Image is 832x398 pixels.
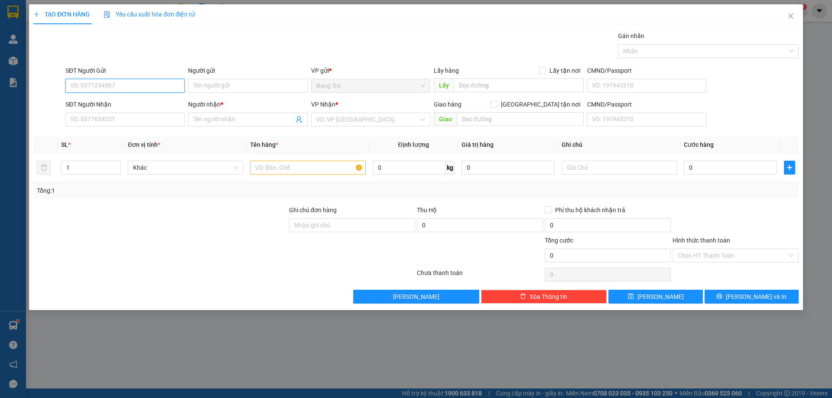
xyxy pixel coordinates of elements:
span: Thu Hộ [417,207,437,214]
button: Close [779,4,803,29]
span: [GEOGRAPHIC_DATA] tận nơi [497,100,584,109]
span: kg [446,161,455,175]
div: Chưa thanh toán [416,268,544,283]
button: save[PERSON_NAME] [608,290,702,304]
span: [PERSON_NAME] [393,292,439,301]
input: Ghi chú đơn hàng [289,218,415,232]
span: Lấy [434,78,454,92]
span: printer [716,293,722,300]
span: Tổng cước [545,237,573,244]
span: Yêu cầu xuất hóa đơn điện tử [104,11,195,18]
span: Lấy hàng [434,67,459,74]
span: VP Nhận [311,101,335,108]
span: Bang Tra [316,79,425,92]
span: [PERSON_NAME] [637,292,684,301]
div: SĐT Người Nhận [65,100,185,109]
input: Dọc đường [457,112,584,126]
span: Lấy tận nơi [546,66,584,75]
button: plus [784,161,795,175]
span: Xóa Thông tin [530,292,567,301]
span: Giao [434,112,457,126]
span: user-add [296,116,302,123]
span: Tên hàng [250,141,278,148]
label: Hình thức thanh toán [673,237,730,244]
span: Giá trị hàng [461,141,494,148]
button: [PERSON_NAME] [353,290,479,304]
input: VD: Bàn, Ghế [250,161,365,175]
div: CMND/Passport [587,66,706,75]
span: delete [520,293,526,300]
input: 0 [461,161,555,175]
span: Khác [133,161,238,174]
label: Ghi chú đơn hàng [289,207,337,214]
span: Định lượng [398,141,429,148]
button: printer[PERSON_NAME] và In [705,290,799,304]
span: plus [33,11,39,17]
span: plus [784,164,795,171]
span: TẠO ĐƠN HÀNG [33,11,90,18]
div: Người nhận [188,100,307,109]
span: Phí thu hộ khách nhận trả [552,205,629,215]
span: Đơn vị tính [128,141,160,148]
div: SĐT Người Gửi [65,66,185,75]
label: Gán nhãn [618,32,644,39]
input: Ghi Chú [562,161,677,175]
span: SL [61,141,68,148]
button: deleteXóa Thông tin [481,290,607,304]
div: CMND/Passport [587,100,706,109]
button: delete [37,161,51,175]
div: VP gửi [311,66,430,75]
div: Người gửi [188,66,307,75]
span: Cước hàng [684,141,714,148]
span: Giao hàng [434,101,461,108]
span: [PERSON_NAME] và In [726,292,786,301]
img: icon [104,11,110,18]
th: Ghi chú [558,136,680,153]
input: Dọc đường [454,78,584,92]
div: Tổng: 1 [37,186,321,195]
span: close [787,13,794,19]
span: save [628,293,634,300]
